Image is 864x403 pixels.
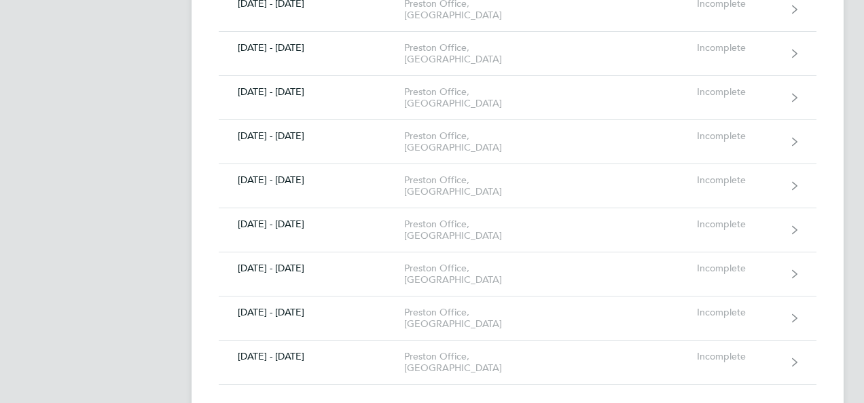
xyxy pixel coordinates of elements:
div: [DATE] - [DATE] [219,351,404,362]
div: Incomplete [697,174,780,186]
div: Preston Office, [GEOGRAPHIC_DATA] [404,130,560,153]
div: Preston Office, [GEOGRAPHIC_DATA] [404,174,560,197]
div: Incomplete [697,42,780,54]
a: [DATE] - [DATE]Preston Office, [GEOGRAPHIC_DATA]Incomplete [219,164,816,208]
div: Preston Office, [GEOGRAPHIC_DATA] [404,218,560,242]
div: Incomplete [697,86,780,98]
a: [DATE] - [DATE]Preston Office, [GEOGRAPHIC_DATA]Incomplete [219,341,816,385]
a: [DATE] - [DATE]Preston Office, [GEOGRAPHIC_DATA]Incomplete [219,296,816,341]
a: [DATE] - [DATE]Preston Office, [GEOGRAPHIC_DATA]Incomplete [219,252,816,296]
a: [DATE] - [DATE]Preston Office, [GEOGRAPHIC_DATA]Incomplete [219,120,816,164]
div: Preston Office, [GEOGRAPHIC_DATA] [404,42,560,65]
div: Incomplete [697,307,780,318]
div: Preston Office, [GEOGRAPHIC_DATA] [404,307,560,330]
div: [DATE] - [DATE] [219,263,404,274]
div: Incomplete [697,263,780,274]
div: [DATE] - [DATE] [219,174,404,186]
div: [DATE] - [DATE] [219,130,404,142]
a: [DATE] - [DATE]Preston Office, [GEOGRAPHIC_DATA]Incomplete [219,76,816,120]
div: Incomplete [697,130,780,142]
a: [DATE] - [DATE]Preston Office, [GEOGRAPHIC_DATA]Incomplete [219,32,816,76]
div: [DATE] - [DATE] [219,218,404,230]
div: [DATE] - [DATE] [219,42,404,54]
div: [DATE] - [DATE] [219,86,404,98]
div: Preston Office, [GEOGRAPHIC_DATA] [404,351,560,374]
div: Preston Office, [GEOGRAPHIC_DATA] [404,86,560,109]
div: Preston Office, [GEOGRAPHIC_DATA] [404,263,560,286]
div: Incomplete [697,351,780,362]
div: [DATE] - [DATE] [219,307,404,318]
a: [DATE] - [DATE]Preston Office, [GEOGRAPHIC_DATA]Incomplete [219,208,816,252]
div: Incomplete [697,218,780,230]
